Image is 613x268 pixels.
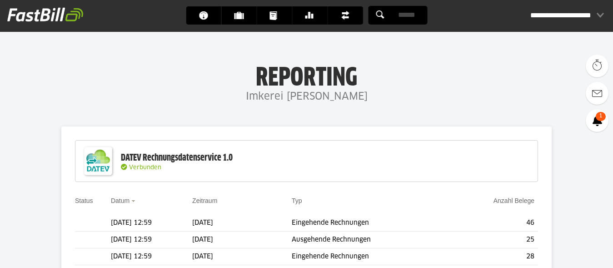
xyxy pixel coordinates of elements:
[221,6,256,25] a: Kunden
[199,6,214,25] span: Dashboard
[586,109,608,132] a: 1
[543,241,604,263] iframe: Öffnet ein Widget, in dem Sie weitere Informationen finden
[111,215,192,232] td: [DATE] 12:59
[91,64,522,88] h1: Reporting
[186,6,221,25] a: Dashboard
[80,143,116,179] img: DATEV-Datenservice Logo
[121,152,233,164] div: DATEV Rechnungsdatenservice 1.0
[292,248,449,265] td: Eingehende Rechnungen
[192,215,292,232] td: [DATE]
[131,200,137,202] img: sort_desc.gif
[234,6,249,25] span: Kunden
[292,197,302,204] a: Typ
[7,7,83,22] img: fastbill_logo_white.png
[292,6,327,25] a: Banking
[292,215,449,232] td: Eingehende Rechnungen
[449,248,538,265] td: 28
[129,165,161,171] span: Verbunden
[269,6,284,25] span: Dokumente
[192,197,217,204] a: Zeitraum
[449,215,538,232] td: 46
[111,197,130,204] a: Datum
[596,112,606,121] span: 1
[292,232,449,248] td: Ausgehende Rechnungen
[192,248,292,265] td: [DATE]
[340,6,355,25] span: Finanzen
[449,232,538,248] td: 25
[493,197,534,204] a: Anzahl Belege
[111,232,192,248] td: [DATE] 12:59
[257,6,292,25] a: Dokumente
[328,6,363,25] a: Finanzen
[305,6,320,25] span: Banking
[75,197,93,204] a: Status
[111,248,192,265] td: [DATE] 12:59
[192,232,292,248] td: [DATE]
